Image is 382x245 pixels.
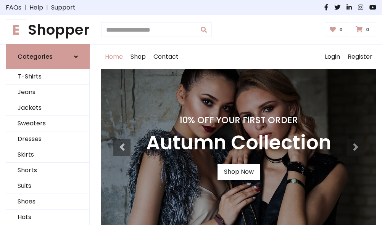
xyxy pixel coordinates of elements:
[51,3,76,12] a: Support
[6,210,89,225] a: Hats
[150,45,182,69] a: Contact
[6,147,89,163] a: Skirts
[6,100,89,116] a: Jackets
[6,85,89,100] a: Jeans
[6,3,21,12] a: FAQs
[6,163,89,178] a: Shorts
[351,22,376,37] a: 0
[146,115,331,125] h4: 10% Off Your First Order
[218,164,260,180] a: Shop Now
[127,45,150,69] a: Shop
[344,45,376,69] a: Register
[321,45,344,69] a: Login
[29,3,43,12] a: Help
[6,194,89,210] a: Shoes
[6,21,90,38] h1: Shopper
[146,131,331,155] h3: Autumn Collection
[101,45,127,69] a: Home
[43,3,51,12] span: |
[6,131,89,147] a: Dresses
[21,3,29,12] span: |
[18,53,53,60] h6: Categories
[6,21,90,38] a: EShopper
[325,22,350,37] a: 0
[6,19,26,40] span: E
[6,44,90,69] a: Categories
[6,116,89,131] a: Sweaters
[337,26,345,33] span: 0
[6,69,89,85] a: T-Shirts
[6,178,89,194] a: Suits
[364,26,371,33] span: 0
